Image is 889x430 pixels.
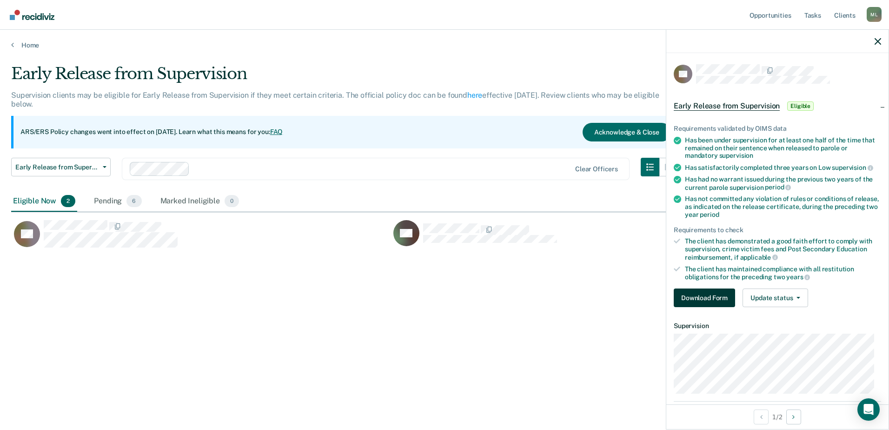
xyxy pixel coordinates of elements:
[20,128,283,137] p: ARS/ERS Policy changes went into effect on [DATE]. Learn what this means for you:
[786,273,810,281] span: years
[11,91,659,108] p: Supervision clients may be eligible for Early Release from Supervision if they meet certain crite...
[11,41,878,49] a: Home
[765,183,791,191] span: period
[674,322,881,330] dt: Supervision
[15,163,99,171] span: Early Release from Supervision
[685,265,881,281] div: The client has maintained compliance with all restitution obligations for the preceding two
[666,91,889,121] div: Early Release from SupervisionEligible
[786,410,801,424] button: Next Opportunity
[832,164,873,171] span: supervision
[685,237,881,261] div: The client has demonstrated a good faith effort to comply with supervision, crime victim fees and...
[719,152,753,159] span: supervision
[685,195,881,218] div: Has not committed any violation of rules or conditions of release, as indicated on the release ce...
[740,254,778,261] span: applicable
[159,191,241,212] div: Marked Ineligible
[787,101,814,111] span: Eligible
[391,220,770,257] div: CaseloadOpportunityCell-10123182
[674,125,881,133] div: Requirements validated by OIMS data
[867,7,882,22] div: M L
[126,195,141,207] span: 6
[700,211,719,218] span: period
[575,165,618,173] div: Clear officers
[685,175,881,191] div: Has had no warrant issued during the previous two years of the current parole supervision
[92,191,143,212] div: Pending
[743,289,808,307] button: Update status
[270,128,283,135] a: FAQ
[674,289,739,307] a: Navigate to form link
[857,398,880,421] div: Open Intercom Messenger
[685,163,881,172] div: Has satisfactorily completed three years on Low
[685,136,881,160] div: Has been under supervision for at least one half of the time that remained on their sentence when...
[674,101,780,111] span: Early Release from Supervision
[674,226,881,234] div: Requirements to check
[467,91,482,100] a: here
[225,195,239,207] span: 0
[11,220,391,257] div: CaseloadOpportunityCell-05315780
[867,7,882,22] button: Profile dropdown button
[666,404,889,429] div: 1 / 2
[11,64,678,91] div: Early Release from Supervision
[10,10,54,20] img: Recidiviz
[61,195,75,207] span: 2
[11,191,77,212] div: Eligible Now
[583,123,671,141] button: Acknowledge & Close
[754,410,769,424] button: Previous Opportunity
[674,289,735,307] button: Download Form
